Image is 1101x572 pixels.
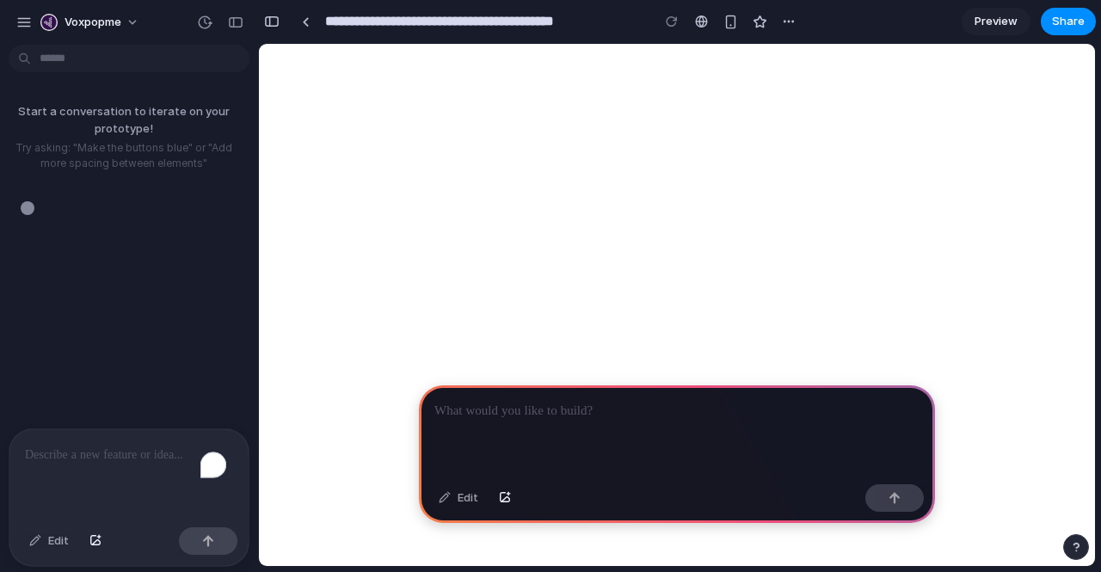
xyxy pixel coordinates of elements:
[962,8,1030,35] a: Preview
[7,103,241,137] p: Start a conversation to iterate on your prototype!
[975,13,1018,30] span: Preview
[1041,8,1096,35] button: Share
[34,9,148,36] button: Voxpopme
[65,14,121,31] span: Voxpopme
[9,429,249,520] div: To enrich screen reader interactions, please activate Accessibility in Grammarly extension settings
[1052,13,1085,30] span: Share
[7,140,241,171] p: Try asking: "Make the buttons blue" or "Add more spacing between elements"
